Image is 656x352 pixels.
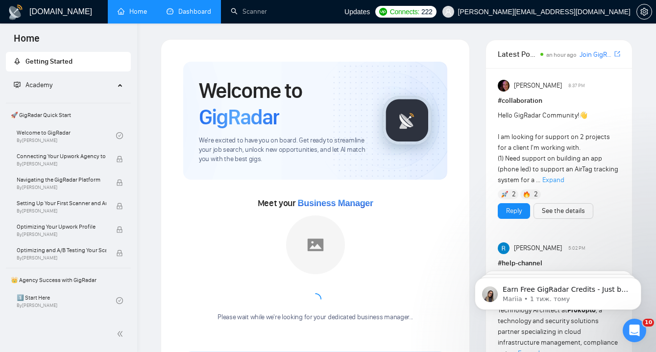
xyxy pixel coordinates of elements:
[546,51,577,58] span: an hour ago
[614,49,620,59] a: export
[580,49,612,60] a: Join GigRadar Slack Community
[568,244,585,253] span: 5:02 PM
[25,57,73,66] span: Getting Started
[523,191,530,198] img: 🔥
[17,290,116,311] a: 1️⃣ Start HereBy[PERSON_NAME]
[7,105,130,125] span: 🚀 GigRadar Quick Start
[17,232,106,237] span: By [PERSON_NAME]
[167,7,211,16] a: dashboardDashboard
[307,291,324,307] span: loading
[6,52,131,71] li: Getting Started
[579,111,587,119] span: 👋
[514,243,562,254] span: [PERSON_NAME]
[117,329,126,339] span: double-left
[623,319,646,342] iframe: Intercom live chat
[199,77,367,130] h1: Welcome to
[460,257,656,326] iframe: Intercom notifications повідомлення
[344,8,370,16] span: Updates
[17,175,106,185] span: Navigating the GigRadar Platform
[212,313,419,322] div: Please wait while we're looking for your dedicated business manager...
[116,132,123,139] span: check-circle
[7,270,130,290] span: 👑 Agency Success with GigRadar
[199,136,367,164] span: We're excited to have you on board. Get ready to streamline your job search, unlock new opportuni...
[498,95,620,106] h1: # collaboration
[6,31,48,52] span: Home
[498,203,530,219] button: Reply
[14,81,21,88] span: fund-projection-screen
[116,156,123,163] span: lock
[116,250,123,257] span: lock
[17,208,106,214] span: By [PERSON_NAME]
[118,7,147,16] a: homeHome
[501,191,508,198] img: 🚀
[17,185,106,190] span: By [PERSON_NAME]
[534,203,593,219] button: See the details
[116,297,123,304] span: check-circle
[116,179,123,186] span: lock
[17,245,106,255] span: Optimizing and A/B Testing Your Scanner for Better Results
[383,96,432,145] img: gigradar-logo.png
[636,4,652,20] button: setting
[643,319,654,327] span: 10
[17,125,116,146] a: Welcome to GigRadarBy[PERSON_NAME]
[512,189,516,199] span: 2
[14,81,52,89] span: Academy
[231,7,267,16] a: searchScanner
[116,203,123,210] span: lock
[379,8,387,16] img: upwork-logo.png
[542,206,585,216] a: See the details
[17,198,106,208] span: Setting Up Your First Scanner and Auto-Bidder
[614,50,620,58] span: export
[8,4,24,20] img: logo
[498,242,510,254] img: Rohith Sanam
[17,255,106,261] span: By [PERSON_NAME]
[25,81,52,89] span: Academy
[286,215,345,274] img: placeholder.png
[514,80,562,91] span: [PERSON_NAME]
[421,6,432,17] span: 222
[17,161,106,167] span: By [PERSON_NAME]
[116,226,123,233] span: lock
[17,222,106,232] span: Optimizing Your Upwork Profile
[498,111,618,184] span: Hello GigRadar Community! I am looking for support on 2 projects for a client I'm working with. (...
[498,80,510,92] img: Julie McCarter
[390,6,419,17] span: Connects:
[445,8,452,15] span: user
[298,198,373,208] span: Business Manager
[542,176,564,184] span: Expand
[498,48,537,60] span: Latest Posts from the GigRadar Community
[199,104,279,130] span: GigRadar
[17,151,106,161] span: Connecting Your Upwork Agency to GigRadar
[534,189,538,199] span: 2
[636,8,652,16] a: setting
[506,206,522,216] a: Reply
[258,198,373,209] span: Meet your
[568,81,585,90] span: 8:37 PM
[14,58,21,65] span: rocket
